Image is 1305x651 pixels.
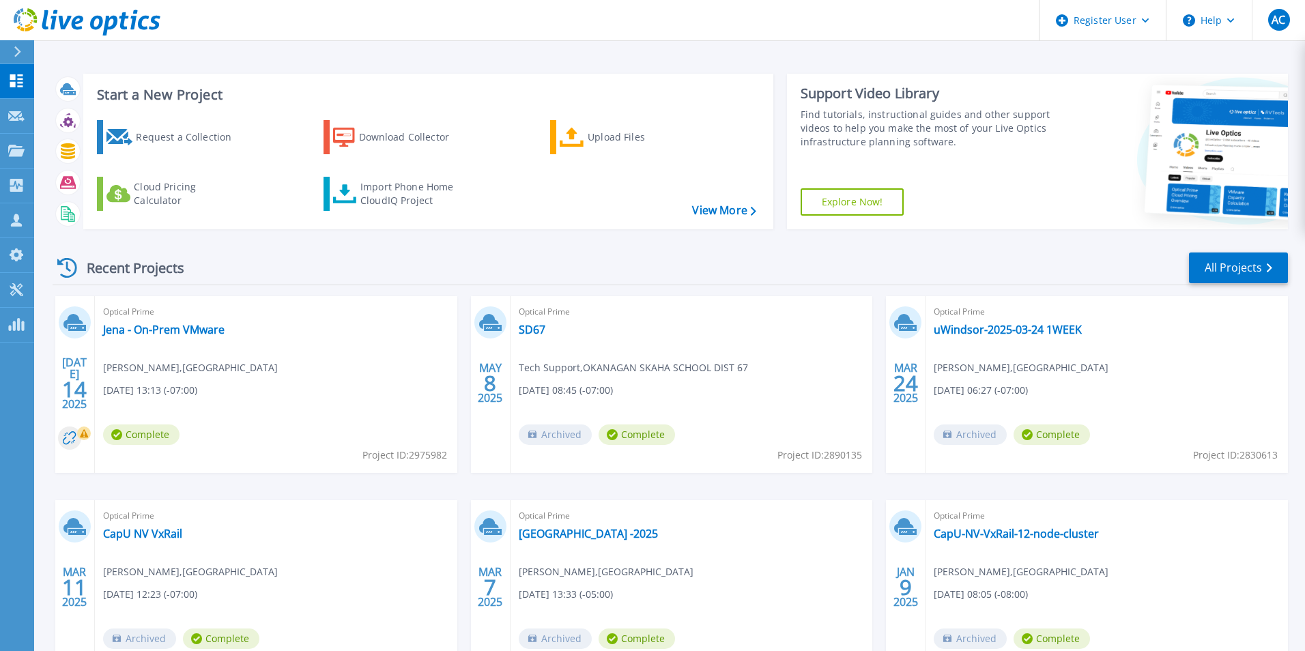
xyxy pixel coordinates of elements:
span: Tech Support , OKANAGAN SKAHA SCHOOL DIST 67 [519,360,748,375]
span: [PERSON_NAME] , [GEOGRAPHIC_DATA] [103,564,278,579]
span: AC [1272,14,1285,25]
div: Download Collector [359,124,468,151]
span: Optical Prime [934,304,1280,319]
span: 8 [484,377,496,389]
div: MAR 2025 [893,358,919,408]
span: Optical Prime [519,304,865,319]
span: [PERSON_NAME] , [GEOGRAPHIC_DATA] [934,564,1108,579]
span: 9 [900,581,912,593]
a: CapU NV VxRail [103,527,182,540]
div: Support Video Library [801,85,1056,102]
a: Upload Files [550,120,702,154]
span: Complete [1014,628,1090,649]
span: [DATE] 13:13 (-07:00) [103,383,197,398]
span: [DATE] 06:27 (-07:00) [934,383,1028,398]
div: Request a Collection [136,124,245,151]
span: Complete [103,424,180,445]
span: Archived [934,424,1007,445]
a: Request a Collection [97,120,249,154]
a: SD67 [519,323,545,336]
a: CapU-NV-VxRail-12-node-cluster [934,527,1099,540]
span: Complete [599,424,675,445]
a: Download Collector [324,120,476,154]
span: Complete [1014,424,1090,445]
div: Upload Files [588,124,697,151]
span: Optical Prime [934,508,1280,523]
span: 14 [62,384,87,395]
span: [DATE] 13:33 (-05:00) [519,587,613,602]
span: Project ID: 2830613 [1193,448,1278,463]
span: [PERSON_NAME] , [GEOGRAPHIC_DATA] [934,360,1108,375]
span: 11 [62,581,87,593]
div: [DATE] 2025 [61,358,87,408]
span: Optical Prime [519,508,865,523]
span: Project ID: 2890135 [777,448,862,463]
span: 24 [893,377,918,389]
div: Recent Projects [53,251,203,285]
span: [DATE] 12:23 (-07:00) [103,587,197,602]
a: All Projects [1189,252,1288,283]
span: [DATE] 08:45 (-07:00) [519,383,613,398]
div: Find tutorials, instructional guides and other support videos to help you make the most of your L... [801,108,1056,149]
div: Cloud Pricing Calculator [134,180,243,207]
a: Cloud Pricing Calculator [97,177,249,211]
span: Archived [103,628,176,649]
span: [DATE] 08:05 (-08:00) [934,587,1028,602]
span: Complete [183,628,259,649]
span: Complete [599,628,675,649]
div: JAN 2025 [893,562,919,612]
span: 7 [484,581,496,593]
a: Jena - On-Prem VMware [103,323,225,336]
a: uWindsor-2025-03-24 1WEEK [934,323,1082,336]
div: MAR 2025 [61,562,87,612]
span: [PERSON_NAME] , [GEOGRAPHIC_DATA] [519,564,693,579]
span: Project ID: 2975982 [362,448,447,463]
div: Import Phone Home CloudIQ Project [360,180,467,207]
a: Explore Now! [801,188,904,216]
div: MAR 2025 [477,562,503,612]
span: [PERSON_NAME] , [GEOGRAPHIC_DATA] [103,360,278,375]
span: Optical Prime [103,304,449,319]
h3: Start a New Project [97,87,756,102]
a: [GEOGRAPHIC_DATA] -2025 [519,527,658,540]
span: Archived [519,424,592,445]
div: MAY 2025 [477,358,503,408]
span: Archived [934,628,1007,649]
span: Optical Prime [103,508,449,523]
a: View More [692,204,756,217]
span: Archived [519,628,592,649]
